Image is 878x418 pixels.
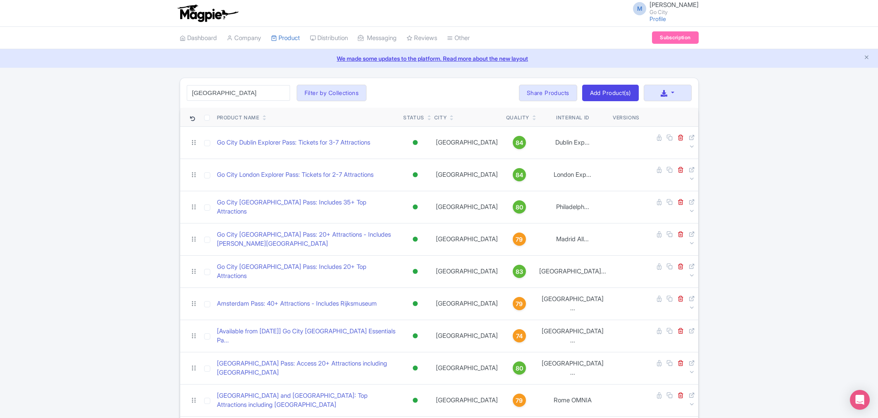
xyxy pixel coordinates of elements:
div: Active [411,169,419,181]
a: Go City [GEOGRAPHIC_DATA] Pass: Includes 35+ Top Attractions [217,198,397,216]
a: Go City London Explorer Pass: Tickets for 2-7 Attractions [217,170,374,180]
a: Go City [GEOGRAPHIC_DATA] Pass: 20+ Attractions - Includes [PERSON_NAME][GEOGRAPHIC_DATA] [217,230,397,249]
a: Amsterdam Pass: 40+ Attractions - Includes Rijksmuseum [217,299,377,309]
a: 83 [506,265,533,278]
td: [GEOGRAPHIC_DATA] [431,384,503,416]
a: 79 [506,297,533,310]
a: 84 [506,168,533,181]
span: 84 [516,171,523,180]
div: Active [411,266,419,278]
div: Active [411,201,419,213]
td: Rome OMNIA [536,384,609,416]
td: [GEOGRAPHIC_DATA] [431,223,503,255]
span: M [633,2,646,15]
div: Open Intercom Messenger [850,390,870,410]
a: Product [271,27,300,50]
a: Go City [GEOGRAPHIC_DATA] Pass: Includes 20+ Top Attractions [217,262,397,281]
a: Profile [650,15,666,22]
div: Active [411,233,419,245]
td: Dublin Exp... [536,126,609,159]
a: Messaging [358,27,397,50]
small: Go City [650,9,699,15]
div: Status [403,114,424,121]
a: Company [227,27,261,50]
div: Active [411,137,419,149]
button: Close announcement [864,53,870,63]
div: City [434,114,447,121]
td: [GEOGRAPHIC_DATA] ... [536,320,609,352]
a: [Available from [DATE]] Go City [GEOGRAPHIC_DATA] Essentials Pa... [217,327,397,345]
td: Madrid All... [536,223,609,255]
td: [GEOGRAPHIC_DATA]... [536,255,609,287]
td: [GEOGRAPHIC_DATA] ... [536,352,609,384]
div: Product Name [217,114,259,121]
span: 79 [516,235,523,244]
a: Other [447,27,470,50]
span: 83 [516,267,523,276]
span: 84 [516,138,523,147]
a: Distribution [310,27,348,50]
td: London Exp... [536,159,609,191]
a: 80 [506,361,533,375]
div: Active [411,330,419,342]
span: 79 [516,396,523,405]
span: 74 [516,332,523,341]
td: [GEOGRAPHIC_DATA] [431,191,503,223]
a: Share Products [519,85,577,101]
div: Active [411,362,419,374]
a: Go City Dublin Explorer Pass: Tickets for 3-7 Attractions [217,138,370,147]
th: Versions [609,108,643,127]
td: [GEOGRAPHIC_DATA] [431,320,503,352]
input: Search product name, city, or interal id [187,85,290,101]
img: logo-ab69f6fb50320c5b225c76a69d11143b.png [176,4,240,22]
span: 80 [516,203,523,212]
td: [GEOGRAPHIC_DATA] [431,159,503,191]
a: Reviews [407,27,437,50]
td: Philadelph... [536,191,609,223]
a: M [PERSON_NAME] Go City [628,2,699,15]
a: [GEOGRAPHIC_DATA] Pass: Access 20+ Attractions including [GEOGRAPHIC_DATA] [217,359,397,378]
a: Add Product(s) [582,85,639,101]
a: [GEOGRAPHIC_DATA] and [GEOGRAPHIC_DATA]: Top Attractions including [GEOGRAPHIC_DATA] [217,391,397,410]
a: Dashboard [180,27,217,50]
a: 74 [506,329,533,342]
span: 79 [516,299,523,309]
span: [PERSON_NAME] [650,1,699,9]
td: [GEOGRAPHIC_DATA] [431,255,503,287]
a: 79 [506,233,533,246]
td: [GEOGRAPHIC_DATA] ... [536,287,609,320]
td: [GEOGRAPHIC_DATA] [431,352,503,384]
th: Internal ID [536,108,609,127]
td: [GEOGRAPHIC_DATA] [431,126,503,159]
a: We made some updates to the platform. Read more about the new layout [5,54,873,63]
a: Subscription [652,31,698,44]
div: Active [411,298,419,310]
div: Quality [506,114,529,121]
a: 84 [506,136,533,149]
button: Filter by Collections [297,85,367,101]
a: 80 [506,200,533,214]
div: Active [411,394,419,406]
td: [GEOGRAPHIC_DATA] [431,287,503,320]
a: 79 [506,394,533,407]
span: 80 [516,364,523,373]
